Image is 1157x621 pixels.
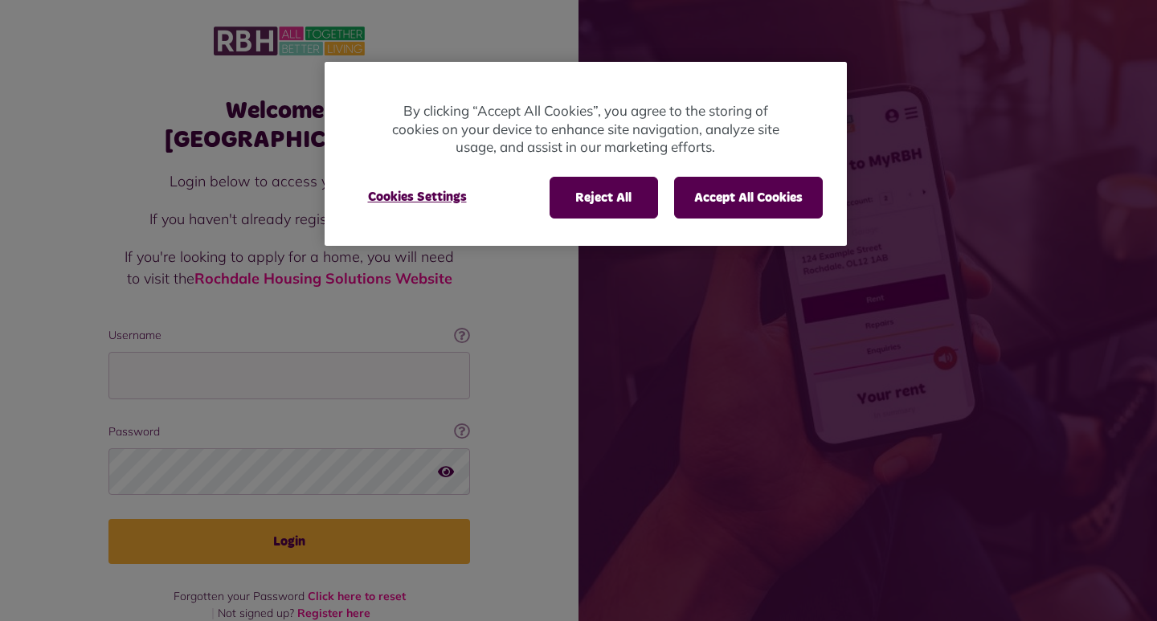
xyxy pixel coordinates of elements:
button: Cookies Settings [349,177,486,217]
button: Reject All [550,177,658,219]
div: Cookie banner [325,62,847,246]
div: Privacy [325,62,847,246]
button: Accept All Cookies [674,177,823,219]
p: By clicking “Accept All Cookies”, you agree to the storing of cookies on your device to enhance s... [389,102,783,157]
